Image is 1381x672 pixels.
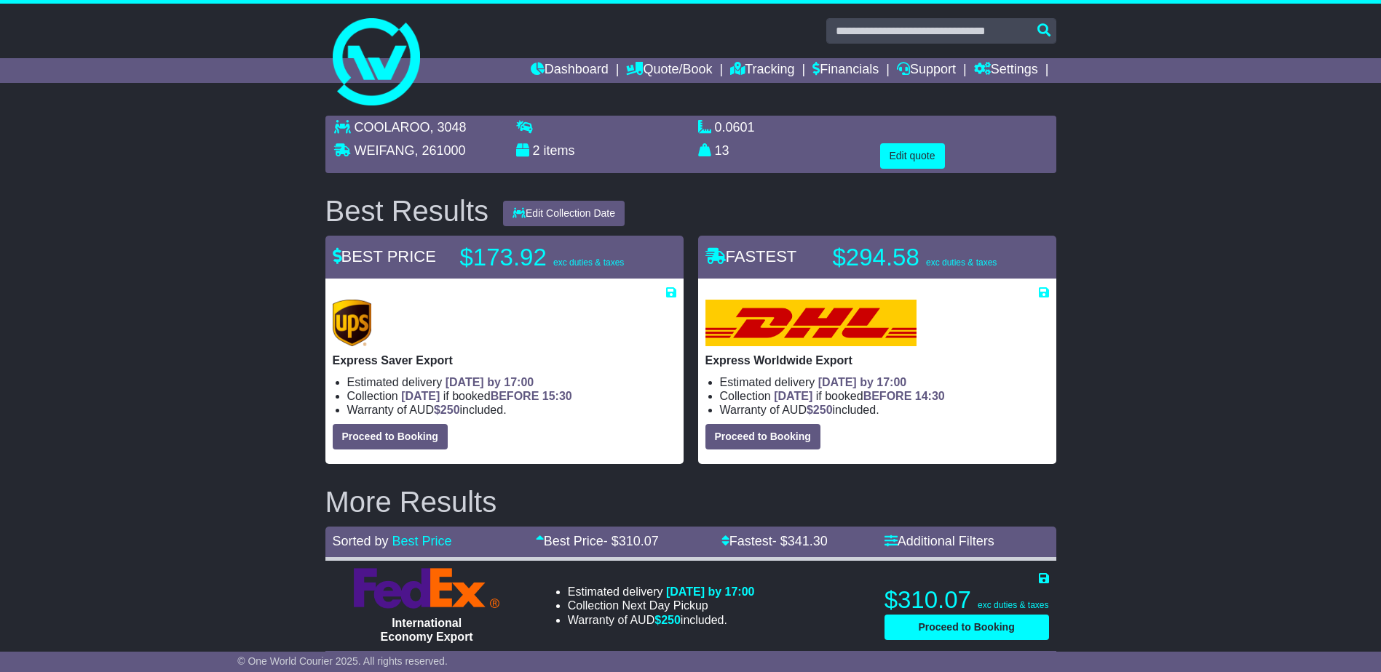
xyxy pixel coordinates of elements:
[355,143,415,158] span: WEIFANG
[818,376,907,388] span: [DATE] by 17:00
[401,390,440,402] span: [DATE]
[915,390,945,402] span: 14:30
[926,257,997,268] span: exc duties & taxes
[788,534,828,548] span: 341.30
[833,243,1015,272] p: $294.58
[885,585,1049,615] p: $310.07
[491,390,539,402] span: BEFORE
[721,534,828,548] a: Fastest- $341.30
[333,353,676,367] p: Express Saver Export
[705,353,1049,367] p: Express Worldwide Export
[354,568,499,609] img: FedEx Express: International Economy Export
[503,201,625,226] button: Edit Collection Date
[807,404,833,416] span: $
[720,403,1049,417] li: Warranty of AUD included.
[542,390,572,402] span: 15:30
[333,247,436,265] span: BEST PRICE
[666,585,755,598] span: [DATE] by 17:00
[568,599,755,612] li: Collection
[415,143,466,158] span: , 261000
[720,389,1049,403] li: Collection
[446,376,534,388] span: [DATE] by 17:00
[626,58,712,83] a: Quote/Book
[568,613,755,627] li: Warranty of AUD included.
[705,300,917,346] img: DHL: Express Worldwide Export
[705,424,820,449] button: Proceed to Booking
[772,534,828,548] span: - $
[347,389,676,403] li: Collection
[392,534,452,548] a: Best Price
[715,143,729,158] span: 13
[434,404,460,416] span: $
[460,243,642,272] p: $173.92
[863,390,912,402] span: BEFORE
[730,58,794,83] a: Tracking
[355,120,430,135] span: COOLAROO
[604,534,659,548] span: - $
[622,599,708,612] span: Next Day Pickup
[974,58,1038,83] a: Settings
[774,390,944,402] span: if booked
[880,143,945,169] button: Edit quote
[318,195,496,227] div: Best Results
[440,404,460,416] span: 250
[533,143,540,158] span: 2
[774,390,812,402] span: [DATE]
[978,600,1048,610] span: exc duties & taxes
[619,534,659,548] span: 310.07
[381,617,473,643] span: International Economy Export
[885,534,994,548] a: Additional Filters
[430,120,467,135] span: , 3048
[885,615,1049,640] button: Proceed to Booking
[654,614,681,626] span: $
[333,300,372,346] img: UPS (new): Express Saver Export
[333,424,448,449] button: Proceed to Booking
[237,655,448,667] span: © One World Courier 2025. All rights reserved.
[325,486,1056,518] h2: More Results
[897,58,956,83] a: Support
[333,534,389,548] span: Sorted by
[544,143,575,158] span: items
[347,403,676,417] li: Warranty of AUD included.
[661,614,681,626] span: 250
[720,375,1049,389] li: Estimated delivery
[401,390,571,402] span: if booked
[553,257,624,268] span: exc duties & taxes
[705,247,797,265] span: FASTEST
[536,534,659,548] a: Best Price- $310.07
[715,120,755,135] span: 0.0601
[531,58,609,83] a: Dashboard
[813,404,833,416] span: 250
[347,375,676,389] li: Estimated delivery
[812,58,879,83] a: Financials
[568,585,755,599] li: Estimated delivery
